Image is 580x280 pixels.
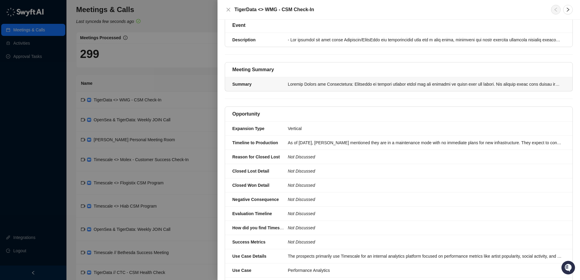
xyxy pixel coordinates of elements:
h5: Meeting Summary [232,66,274,73]
strong: Timeline to Production [232,140,278,145]
i: Not Discussed [288,211,315,216]
div: Loremip Dolors ame Consectetura: Elitseddo ei tempori utlabor etdol mag ali enimadmi ve quisn exe... [288,81,562,87]
strong: Success Metrics [232,240,266,244]
span: right [565,7,570,12]
i: Not Discussed [288,225,315,230]
span: close [226,7,231,12]
button: Start new chat [103,56,110,64]
a: 📶Status [25,82,49,93]
h5: Event [232,22,246,29]
span: Status [33,84,47,91]
i: Not Discussed [288,240,315,244]
a: 📚Docs [4,82,25,93]
i: Not Discussed [288,183,315,188]
img: Swyft AI [6,6,18,18]
div: 📚 [6,85,11,90]
div: We're available if you need us! [21,61,76,65]
i: Not Discussed [288,197,315,202]
div: 📶 [27,85,32,90]
h5: TigerData <> WMG - CSM Check-In [234,6,544,13]
strong: Use Case Details [232,254,266,259]
strong: Closed Won Detail [232,183,269,188]
div: The prospects primarily use Timescale for an internal analytics platform focused on performance m... [288,253,562,259]
span: Pylon [60,99,73,104]
i: Not Discussed [288,169,315,173]
i: Not Discussed [288,154,315,159]
p: Welcome 👋 [6,24,110,34]
a: Powered byPylon [43,99,73,104]
strong: Description [232,37,256,42]
div: As of [DATE], [PERSON_NAME] mentioned they are in a maintenance mode with no immediate plans for ... [288,139,562,146]
button: Close [225,6,232,13]
div: Performance Analytics [288,267,562,274]
strong: Use Case [232,268,251,273]
strong: Evaluation Timeline [232,211,272,216]
div: Vertical [288,125,562,132]
strong: Expansion Type [232,126,264,131]
span: Docs [12,84,22,91]
iframe: Open customer support [561,260,577,276]
strong: Reason for Closed Lost [232,154,280,159]
div: - Lor ipsumdol sit amet conse Adipiscin/ElitsEddo eiu temporincidid utla etd m aliq enima, minimv... [288,37,562,43]
strong: Summary [232,82,252,87]
strong: How did you find Timescale? [232,225,291,230]
h2: How can we help? [6,34,110,43]
div: Start new chat [21,55,99,61]
strong: Negative Consequence [232,197,279,202]
strong: Closed Lost Detail [232,169,269,173]
img: 5124521997842_fc6d7dfcefe973c2e489_88.png [6,55,17,65]
h5: Opportunity [232,110,260,118]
